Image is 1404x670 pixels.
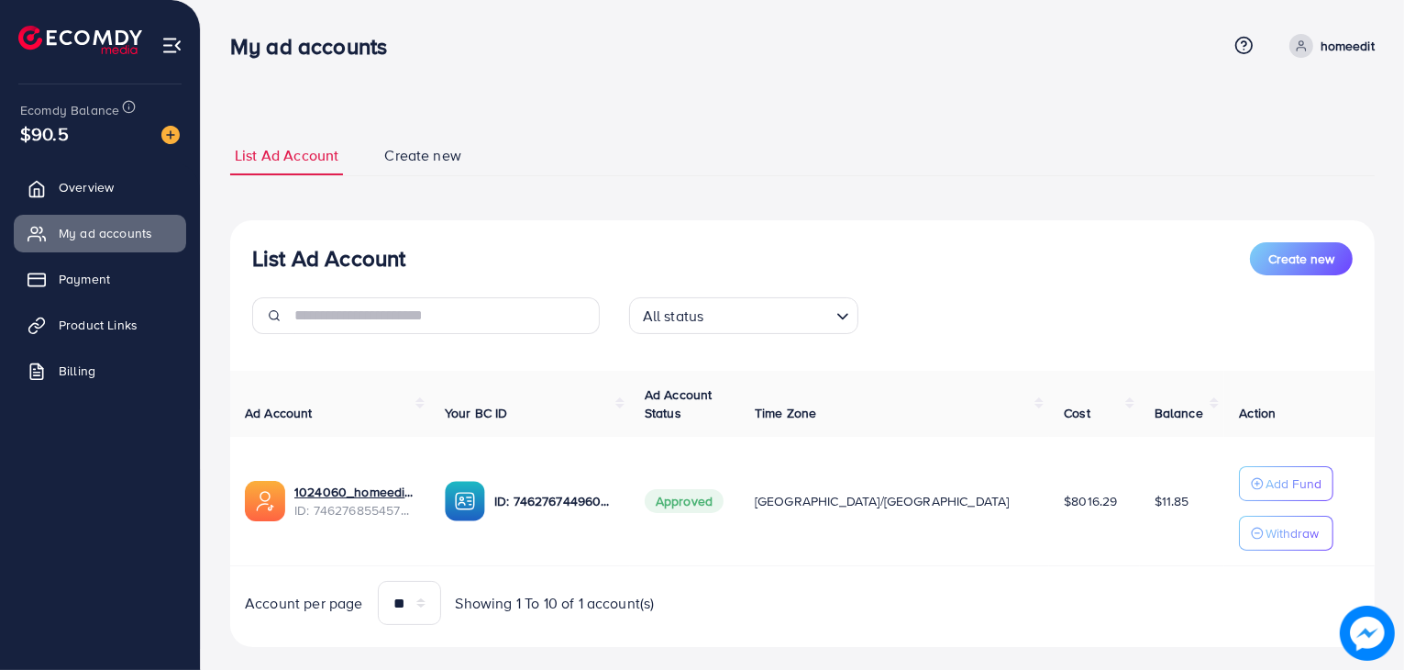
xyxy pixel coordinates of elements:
[230,33,402,60] h3: My ad accounts
[1250,242,1353,275] button: Create new
[384,145,461,166] span: Create new
[1239,516,1333,551] button: Withdraw
[1064,404,1090,422] span: Cost
[1064,492,1117,510] span: $8016.29
[755,404,816,422] span: Time Zone
[1266,473,1321,495] p: Add Fund
[14,261,186,297] a: Payment
[1155,404,1203,422] span: Balance
[1340,606,1395,661] img: image
[294,501,415,519] span: ID: 7462768554572742672
[245,481,285,521] img: ic-ads-acc.e4c84228.svg
[18,26,142,54] img: logo
[1155,492,1189,510] span: $11.85
[445,404,508,422] span: Your BC ID
[1268,250,1334,268] span: Create new
[1266,522,1319,544] p: Withdraw
[1239,404,1276,422] span: Action
[629,297,858,334] div: Search for option
[14,307,186,343] a: Product Links
[645,385,713,422] span: Ad Account Status
[20,101,119,119] span: Ecomdy Balance
[445,481,485,521] img: ic-ba-acc.ded83a64.svg
[456,593,655,614] span: Showing 1 To 10 of 1 account(s)
[645,489,724,513] span: Approved
[20,120,69,147] span: $90.5
[294,483,415,520] div: <span class='underline'>1024060_homeedit7_1737561213516</span></br>7462768554572742672
[755,492,1010,510] span: [GEOGRAPHIC_DATA]/[GEOGRAPHIC_DATA]
[59,178,114,196] span: Overview
[14,352,186,389] a: Billing
[59,224,152,242] span: My ad accounts
[252,245,405,272] h3: List Ad Account
[639,303,708,329] span: All status
[1239,466,1333,501] button: Add Fund
[235,145,338,166] span: List Ad Account
[59,362,95,380] span: Billing
[59,270,110,288] span: Payment
[161,35,182,56] img: menu
[1321,35,1375,57] p: homeedit
[1282,34,1375,58] a: homeedit
[245,593,363,614] span: Account per page
[245,404,313,422] span: Ad Account
[161,126,180,144] img: image
[294,483,415,501] a: 1024060_homeedit7_1737561213516
[494,490,615,512] p: ID: 7462767449604177937
[14,215,186,251] a: My ad accounts
[709,299,828,329] input: Search for option
[59,316,138,334] span: Product Links
[14,169,186,206] a: Overview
